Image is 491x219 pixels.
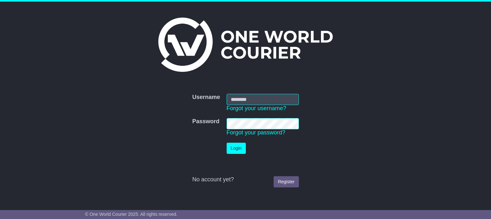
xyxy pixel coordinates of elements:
[227,143,246,154] button: Login
[192,118,219,125] label: Password
[85,212,177,217] span: © One World Courier 2025. All rights reserved.
[274,176,299,187] a: Register
[192,94,220,101] label: Username
[192,176,299,183] div: No account yet?
[227,129,285,136] a: Forgot your password?
[158,18,333,72] img: One World
[227,105,286,111] a: Forgot your username?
